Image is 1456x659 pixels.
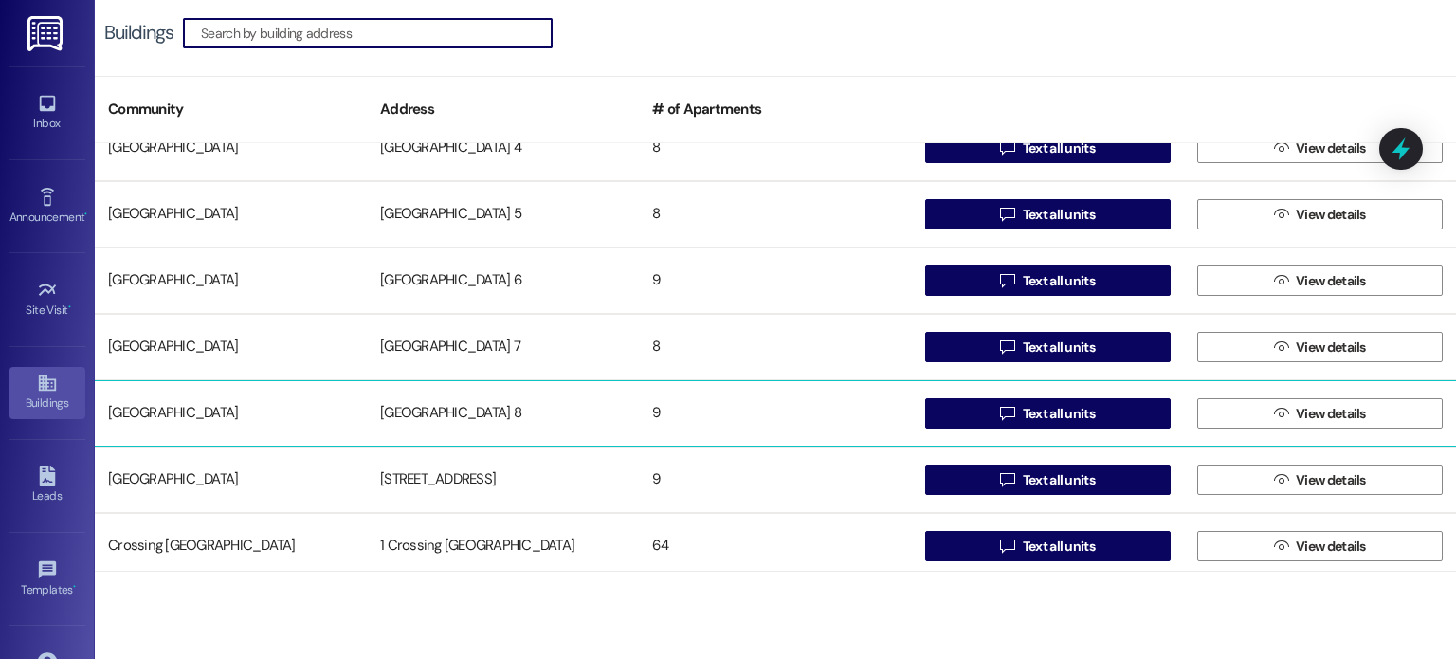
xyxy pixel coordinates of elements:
[1296,338,1366,357] span: View details
[367,328,639,366] div: [GEOGRAPHIC_DATA] 7
[1000,539,1014,554] i: 
[1274,207,1288,222] i: 
[1023,404,1095,424] span: Text all units
[9,554,85,605] a: Templates •
[1197,133,1443,163] button: View details
[95,527,367,565] div: Crossing [GEOGRAPHIC_DATA]
[1000,339,1014,355] i: 
[1023,470,1095,490] span: Text all units
[1197,199,1443,229] button: View details
[1274,472,1288,487] i: 
[95,86,367,133] div: Community
[1000,140,1014,156] i: 
[1296,537,1366,557] span: View details
[925,199,1171,229] button: Text all units
[1296,404,1366,424] span: View details
[925,531,1171,561] button: Text all units
[925,332,1171,362] button: Text all units
[639,86,911,133] div: # of Apartments
[9,460,85,511] a: Leads
[925,265,1171,296] button: Text all units
[639,262,911,300] div: 9
[1000,273,1014,288] i: 
[639,328,911,366] div: 8
[367,461,639,499] div: [STREET_ADDRESS]
[639,461,911,499] div: 9
[84,208,87,221] span: •
[1296,470,1366,490] span: View details
[1000,207,1014,222] i: 
[367,129,639,167] div: [GEOGRAPHIC_DATA] 4
[1000,472,1014,487] i: 
[639,129,911,167] div: 8
[1023,138,1095,158] span: Text all units
[1274,339,1288,355] i: 
[1000,406,1014,421] i: 
[367,262,639,300] div: [GEOGRAPHIC_DATA] 6
[95,394,367,432] div: [GEOGRAPHIC_DATA]
[9,87,85,138] a: Inbox
[1296,138,1366,158] span: View details
[1197,265,1443,296] button: View details
[1197,332,1443,362] button: View details
[1023,271,1095,291] span: Text all units
[95,328,367,366] div: [GEOGRAPHIC_DATA]
[1274,273,1288,288] i: 
[1274,539,1288,554] i: 
[9,367,85,418] a: Buildings
[925,398,1171,429] button: Text all units
[68,301,71,314] span: •
[639,527,911,565] div: 64
[95,461,367,499] div: [GEOGRAPHIC_DATA]
[104,23,173,43] div: Buildings
[95,262,367,300] div: [GEOGRAPHIC_DATA]
[1197,465,1443,495] button: View details
[95,129,367,167] div: [GEOGRAPHIC_DATA]
[9,274,85,325] a: Site Visit •
[95,195,367,233] div: [GEOGRAPHIC_DATA]
[27,16,66,51] img: ResiDesk Logo
[1023,537,1095,557] span: Text all units
[73,580,76,594] span: •
[639,195,911,233] div: 8
[925,465,1171,495] button: Text all units
[1296,205,1366,225] span: View details
[925,133,1171,163] button: Text all units
[1274,406,1288,421] i: 
[1274,140,1288,156] i: 
[1023,205,1095,225] span: Text all units
[201,20,552,46] input: Search by building address
[1296,271,1366,291] span: View details
[367,86,639,133] div: Address
[639,394,911,432] div: 9
[1197,531,1443,561] button: View details
[1197,398,1443,429] button: View details
[1023,338,1095,357] span: Text all units
[367,195,639,233] div: [GEOGRAPHIC_DATA] 5
[367,394,639,432] div: [GEOGRAPHIC_DATA] 8
[367,527,639,565] div: 1 Crossing [GEOGRAPHIC_DATA]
